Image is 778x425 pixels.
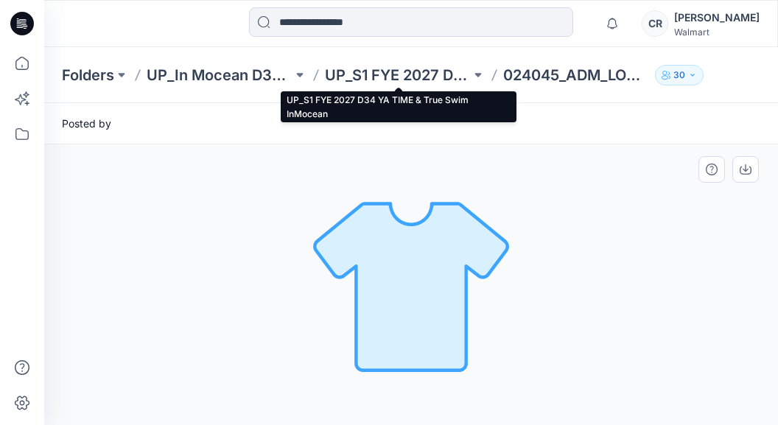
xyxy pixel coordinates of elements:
[503,65,649,85] p: 024045_ADM_LOW RISE SCOOP BOTTOM MID LEG BIKINI
[325,65,471,85] a: UP_S1 FYE 2027 D34 YA TIME & True Swim InMocean
[62,116,111,131] span: Posted by
[147,65,292,85] a: UP_In Mocean D34 Time & Tru Swim
[62,65,114,85] a: Folders
[674,27,760,38] div: Walmart
[673,67,685,83] p: 30
[642,10,668,37] div: CR
[674,9,760,27] div: [PERSON_NAME]
[655,65,704,85] button: 30
[308,182,514,388] img: No Outline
